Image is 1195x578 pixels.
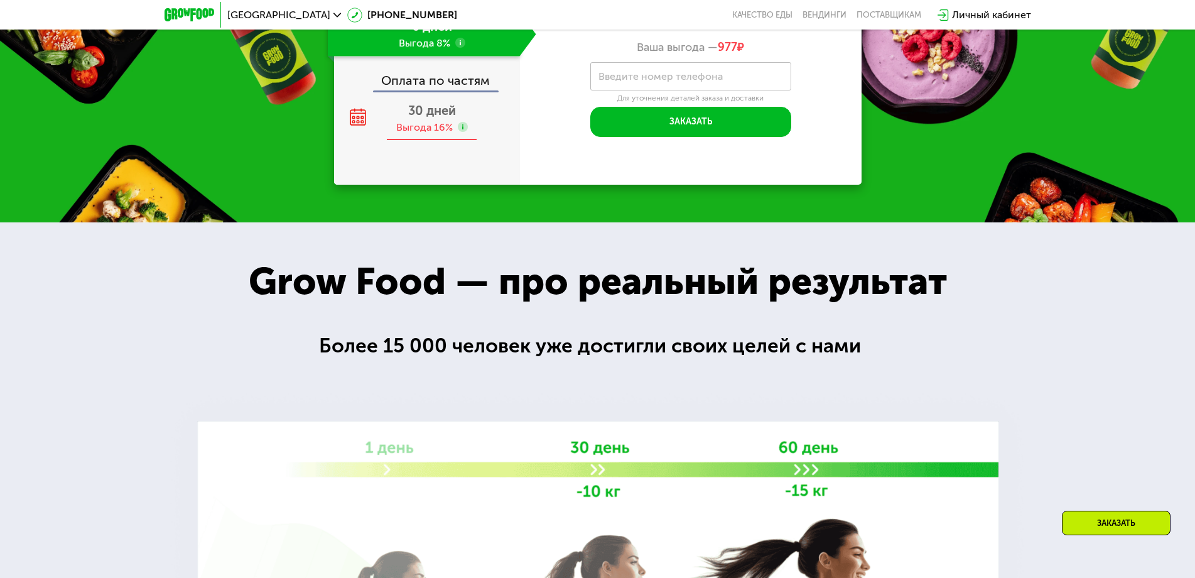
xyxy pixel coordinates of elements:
button: Заказать [590,107,791,137]
a: [PHONE_NUMBER] [347,8,457,23]
div: Оплата по частям [335,62,520,90]
div: Для уточнения деталей заказа и доставки [590,94,791,104]
label: Введите номер телефона [598,73,723,80]
div: Grow Food — про реальный результат [221,253,974,310]
a: Качество еды [732,10,792,20]
div: Личный кабинет [952,8,1031,23]
div: Заказать [1062,511,1171,535]
div: поставщикам [857,10,921,20]
span: 977 [718,40,737,54]
a: Вендинги [803,10,846,20]
div: Выгода 16% [396,121,453,134]
span: 30 дней [408,103,456,118]
span: ₽ [718,41,744,55]
span: [GEOGRAPHIC_DATA] [227,10,330,20]
div: Более 15 000 человек уже достигли своих целей с нами [319,330,877,361]
div: Ваша выгода — [520,41,862,55]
